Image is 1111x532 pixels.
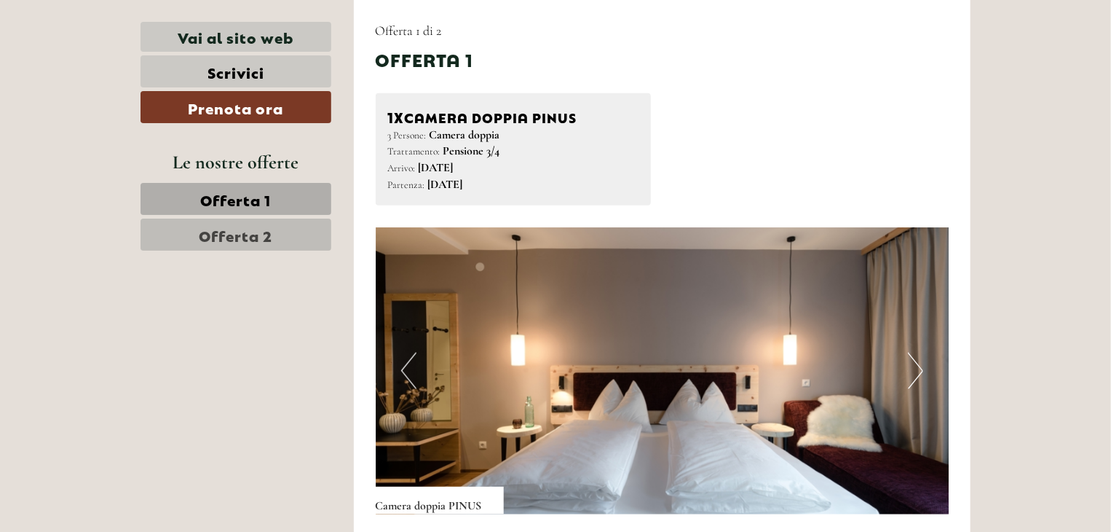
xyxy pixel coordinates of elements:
[428,177,463,192] b: [DATE]
[376,227,949,515] img: image
[430,128,500,142] b: Camera doppia
[419,160,454,175] b: [DATE]
[141,55,331,87] a: Scrivici
[401,353,416,389] button: Previous
[388,106,639,127] div: Camera doppia PINUS
[201,189,272,209] span: Offerta 1
[388,162,416,174] small: Arrivo:
[141,91,331,123] a: Prenota ora
[388,145,440,157] small: Trattamento:
[376,47,474,71] div: Offerta 1
[388,129,427,141] small: 3 Persone:
[908,353,923,389] button: Next
[141,22,331,52] a: Vai al sito web
[388,106,405,126] b: 1x
[376,487,504,515] div: Camera doppia PINUS
[388,179,425,191] small: Partenza:
[141,149,331,176] div: Le nostre offerte
[376,23,442,39] span: Offerta 1 di 2
[199,224,273,245] span: Offerta 2
[443,144,500,158] b: Pensione 3/4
